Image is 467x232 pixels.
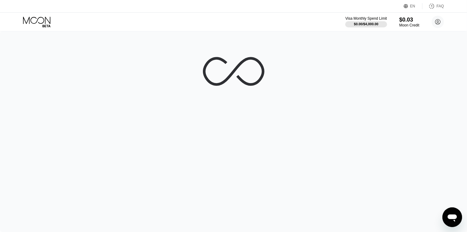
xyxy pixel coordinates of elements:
[399,23,419,27] div: Moon Credit
[354,22,378,26] div: $0.00 / $4,000.00
[399,17,419,23] div: $0.03
[442,207,462,227] iframe: Button to launch messaging window
[404,3,422,9] div: EN
[410,4,415,8] div: EN
[345,16,387,21] div: Visa Monthly Spend Limit
[399,17,419,27] div: $0.03Moon Credit
[437,4,444,8] div: FAQ
[422,3,444,9] div: FAQ
[345,16,387,27] div: Visa Monthly Spend Limit$0.00/$4,000.00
